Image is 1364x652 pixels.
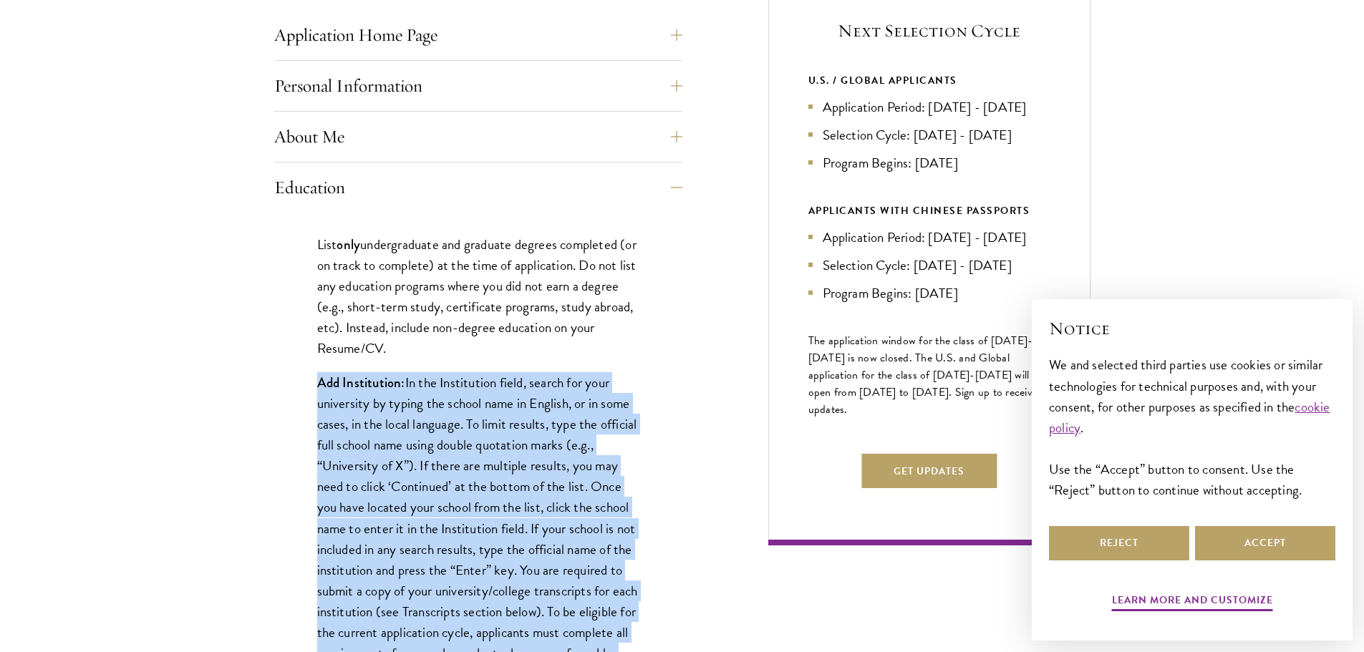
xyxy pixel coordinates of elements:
[1049,354,1335,500] div: We and selected third parties use cookies or similar technologies for technical purposes and, wit...
[808,332,1044,418] span: The application window for the class of [DATE]-[DATE] is now closed. The U.S. and Global applicat...
[274,69,682,103] button: Personal Information
[1195,526,1335,560] button: Accept
[274,18,682,52] button: Application Home Page
[1049,396,1330,438] a: cookie policy
[808,72,1050,89] div: U.S. / GLOBAL APPLICANTS
[1112,591,1273,613] button: Learn more and customize
[808,255,1050,276] li: Selection Cycle: [DATE] - [DATE]
[317,234,639,359] p: List undergraduate and graduate degrees completed (or on track to complete) at the time of applic...
[337,235,360,254] strong: only
[808,152,1050,173] li: Program Begins: [DATE]
[808,97,1050,117] li: Application Period: [DATE] - [DATE]
[274,170,682,205] button: Education
[808,283,1050,303] li: Program Begins: [DATE]
[808,227,1050,248] li: Application Period: [DATE] - [DATE]
[808,19,1050,43] h5: Next Selection Cycle
[1049,526,1189,560] button: Reject
[317,373,405,392] strong: Add Institution:
[808,202,1050,220] div: APPLICANTS WITH CHINESE PASSPORTS
[861,454,997,488] button: Get Updates
[274,120,682,154] button: About Me
[1049,316,1335,341] h2: Notice
[808,125,1050,145] li: Selection Cycle: [DATE] - [DATE]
